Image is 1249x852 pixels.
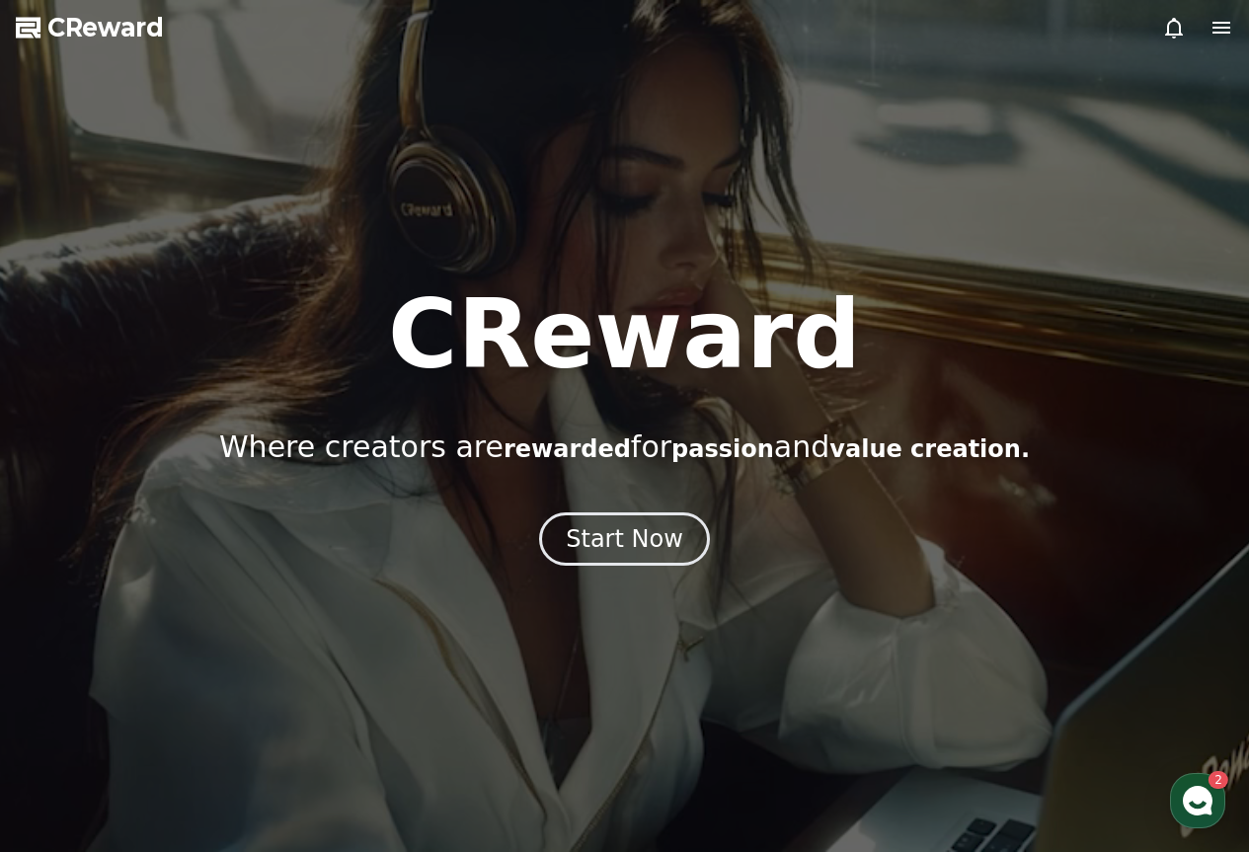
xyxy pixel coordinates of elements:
span: passion [671,435,774,463]
span: rewarded [504,435,631,463]
span: CReward [47,12,164,43]
h1: CReward [388,287,861,382]
div: Start Now [566,523,683,555]
p: Where creators are for and [219,429,1030,465]
span: value creation. [829,435,1030,463]
a: Start Now [539,532,710,551]
a: CReward [16,12,164,43]
button: Start Now [539,512,710,566]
